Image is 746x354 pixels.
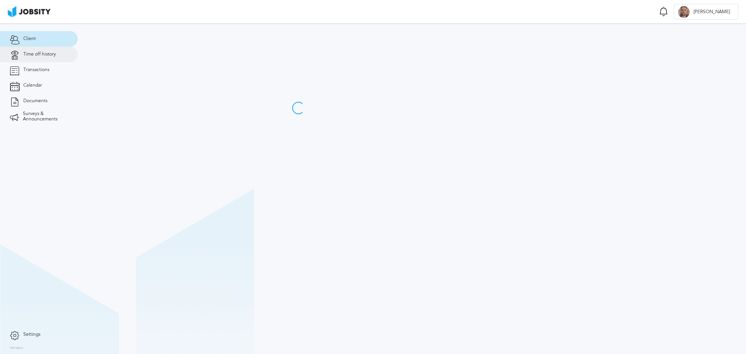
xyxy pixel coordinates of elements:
[23,67,49,73] span: Transactions
[23,111,68,122] span: Surveys & Announcements
[8,6,51,17] img: ab4bad089aa723f57921c736e9817d99.png
[23,52,56,57] span: Time off history
[23,332,40,337] span: Settings
[678,6,690,18] div: A
[23,36,36,42] span: Client
[674,4,738,19] button: A[PERSON_NAME]
[23,98,47,104] span: Documents
[690,9,734,15] span: [PERSON_NAME]
[23,83,42,88] span: Calendar
[10,346,24,351] label: Version:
